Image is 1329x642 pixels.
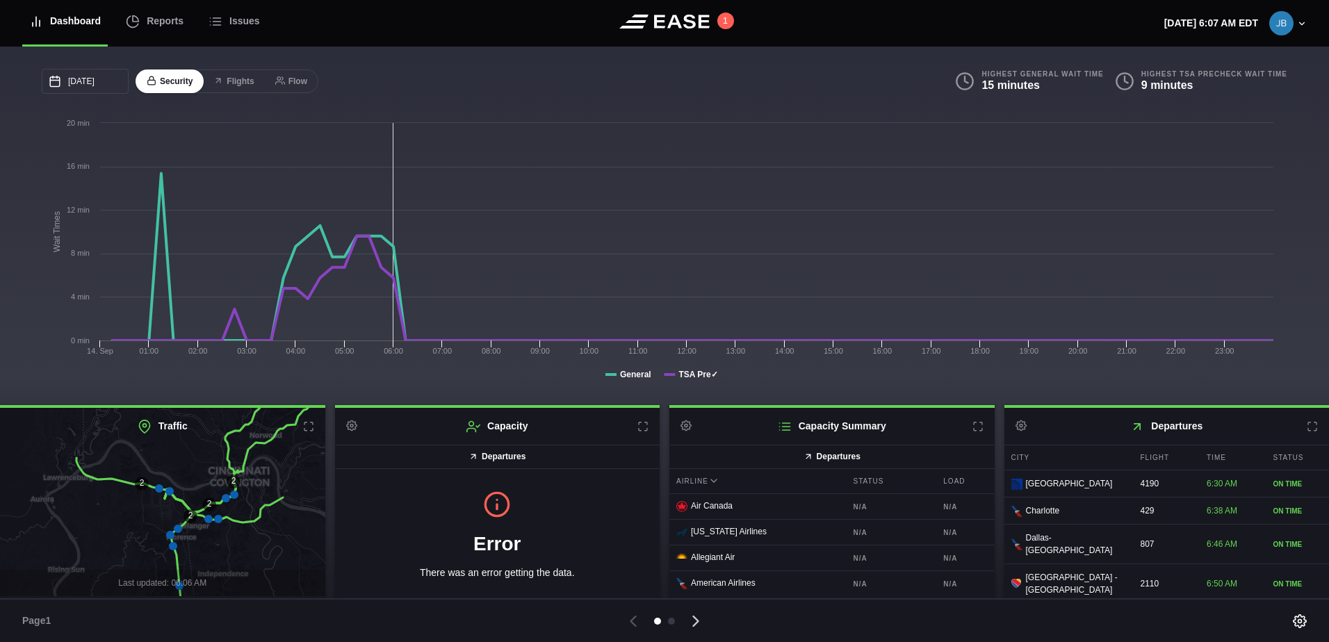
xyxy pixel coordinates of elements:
b: N/A [854,553,927,563]
text: 10:00 [580,347,599,355]
text: 16:00 [873,347,892,355]
button: 1 [717,13,734,29]
div: 2 [227,475,240,488]
tspan: Wait Times [52,211,62,252]
text: 13:00 [726,347,746,355]
div: 2 [135,477,149,491]
h2: Capacity Summary [669,408,995,445]
img: be0d2eec6ce3591e16d61ee7af4da0ae [1269,11,1294,35]
div: 2 [202,497,216,511]
tspan: 16 min [67,162,90,170]
h2: Capacity [335,408,660,445]
tspan: 4 min [71,293,90,301]
b: Highest TSA PreCheck Wait Time [1141,69,1287,79]
b: 15 minutes [981,79,1040,91]
text: 11:00 [628,347,648,355]
p: [DATE] 6:07 AM EDT [1164,16,1258,31]
div: 807 [1134,531,1197,557]
span: Dallas-[GEOGRAPHIC_DATA] [1026,532,1123,557]
tspan: 0 min [71,336,90,345]
text: 08:00 [482,347,501,355]
tspan: 12 min [67,206,90,214]
span: Air Canada [691,501,733,511]
div: Flight [1134,445,1197,470]
text: 21:00 [1117,347,1136,355]
tspan: 20 min [67,119,90,127]
b: Highest General Wait Time [981,69,1103,79]
div: City [1004,445,1130,470]
button: Security [136,69,204,94]
span: 6:46 AM [1207,539,1237,549]
div: 2110 [1134,570,1197,597]
div: ON TIME [1273,539,1323,550]
span: [GEOGRAPHIC_DATA] - [GEOGRAPHIC_DATA] [1026,571,1123,596]
div: ON TIME [1273,479,1323,489]
span: Allegiant Air [691,552,735,562]
tspan: General [620,370,651,379]
button: Departures [669,445,995,469]
div: 4190 [1134,470,1197,497]
button: Flow [264,69,318,94]
div: Status [847,469,933,493]
tspan: TSA Pre✓ [678,370,717,379]
text: 22:00 [1166,347,1186,355]
b: N/A [943,527,987,538]
span: 6:38 AM [1207,506,1237,516]
tspan: 8 min [71,249,90,257]
text: 04:00 [286,347,306,355]
div: ON TIME [1273,579,1323,589]
p: There was an error getting the data. [357,566,638,580]
text: 14:00 [775,347,794,355]
text: 12:00 [677,347,696,355]
b: N/A [943,579,987,589]
text: 01:00 [140,347,159,355]
h1: Error [357,529,638,559]
input: mm/dd/yyyy [42,69,129,94]
div: 2 [184,509,197,523]
div: Airline [669,469,843,493]
text: 03:00 [237,347,256,355]
span: Page 1 [22,614,57,628]
span: American Airlines [691,578,756,588]
b: N/A [943,502,987,512]
b: N/A [854,527,927,538]
b: N/A [854,579,927,589]
text: 06:00 [384,347,403,355]
div: ON TIME [1273,506,1323,516]
span: [GEOGRAPHIC_DATA] [1026,477,1113,490]
text: 19:00 [1020,347,1039,355]
b: N/A [854,502,927,512]
span: 6:30 AM [1207,479,1237,488]
button: Flights [202,69,265,94]
div: 429 [1134,497,1197,524]
text: 15:00 [824,347,843,355]
text: 20:00 [1068,347,1088,355]
text: 05:00 [335,347,354,355]
div: Time [1200,445,1263,470]
text: 02:00 [188,347,208,355]
tspan: 14. Sep [87,347,113,355]
text: 17:00 [922,347,941,355]
text: 07:00 [433,347,452,355]
text: 23:00 [1215,347,1234,355]
div: Load [936,469,994,493]
span: Charlotte [1026,504,1060,517]
text: 09:00 [530,347,550,355]
b: 9 minutes [1141,79,1193,91]
span: [US_STATE] Airlines [691,527,767,536]
button: Departures [335,445,660,469]
text: 18:00 [970,347,990,355]
span: 6:50 AM [1207,579,1237,588]
b: N/A [943,553,987,563]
